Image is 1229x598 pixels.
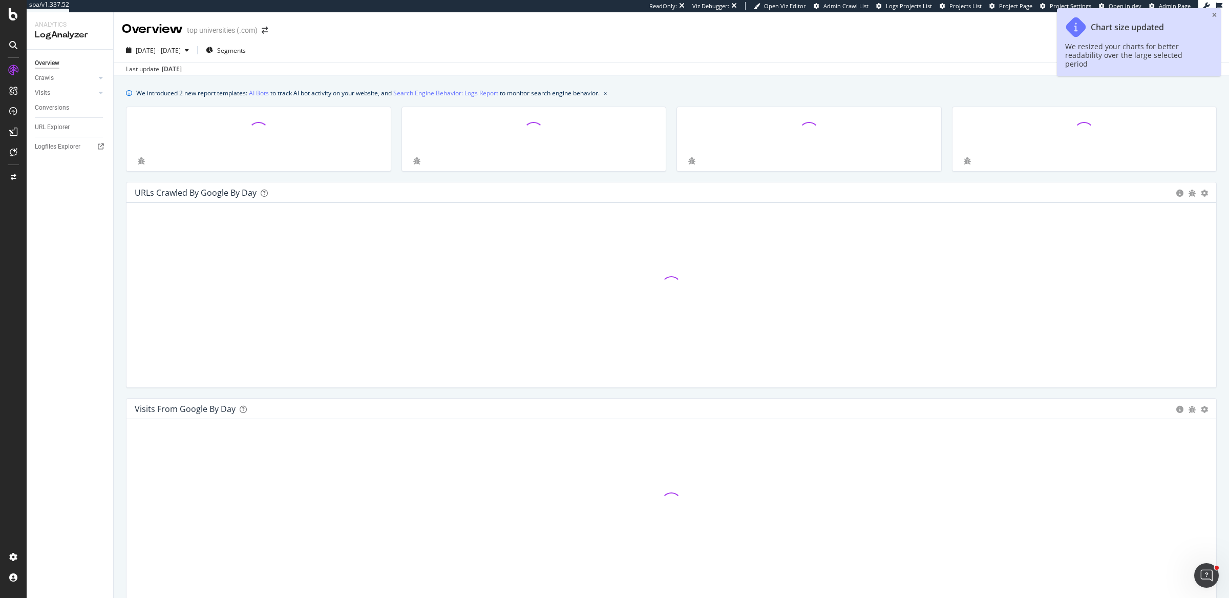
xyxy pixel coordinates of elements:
[126,88,1217,98] div: info banner
[1040,2,1091,10] a: Project Settings
[1109,2,1141,10] span: Open in dev
[35,20,105,29] div: Analytics
[35,102,69,113] div: Conversions
[1201,190,1208,197] div: gear
[940,2,982,10] a: Projects List
[1099,2,1141,10] a: Open in dev
[162,65,182,74] div: [DATE]
[249,88,269,98] a: AI Bots
[35,88,50,98] div: Visits
[1194,563,1219,588] iframe: Intercom live chat
[1159,2,1191,10] span: Admin Page
[35,29,105,41] div: LogAnalyzer
[393,88,498,98] a: Search Engine Behavior: Logs Report
[1189,190,1196,197] div: bug
[122,42,193,58] button: [DATE] - [DATE]
[1201,406,1208,413] div: gear
[35,102,106,113] a: Conversions
[876,2,932,10] a: Logs Projects List
[410,157,424,164] div: bug
[1050,2,1091,10] span: Project Settings
[960,157,974,164] div: bug
[217,46,246,55] span: Segments
[1176,190,1183,197] div: circle-info
[35,58,106,69] a: Overview
[122,20,183,38] div: Overview
[134,157,149,164] div: bug
[35,122,70,133] div: URL Explorer
[764,2,806,10] span: Open Viz Editor
[187,25,258,35] div: top universities (.com)
[1149,2,1191,10] a: Admin Page
[136,88,600,98] div: We introduced 2 new report templates: to track AI bot activity on your website, and to monitor se...
[136,46,181,55] span: [DATE] - [DATE]
[35,73,96,84] a: Crawls
[202,42,250,58] button: Segments
[35,141,106,152] a: Logfiles Explorer
[823,2,868,10] span: Admin Crawl List
[135,404,236,414] div: Visits from Google by day
[35,141,80,152] div: Logfiles Explorer
[886,2,932,10] span: Logs Projects List
[126,65,182,74] div: Last update
[754,2,806,10] a: Open Viz Editor
[814,2,868,10] a: Admin Crawl List
[35,58,59,69] div: Overview
[685,157,699,164] div: bug
[35,122,106,133] a: URL Explorer
[35,88,96,98] a: Visits
[35,73,54,84] div: Crawls
[649,2,677,10] div: ReadOnly:
[262,27,268,34] div: arrow-right-arrow-left
[135,188,257,198] div: URLs Crawled by Google by day
[1065,42,1202,68] div: We resized your charts for better readability over the large selected period
[989,2,1032,10] a: Project Page
[1176,406,1183,413] div: circle-info
[949,2,982,10] span: Projects List
[692,2,729,10] div: Viz Debugger:
[999,2,1032,10] span: Project Page
[601,86,609,100] button: close banner
[1212,12,1217,18] div: close toast
[1189,406,1196,413] div: bug
[1091,23,1164,32] div: Chart size updated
